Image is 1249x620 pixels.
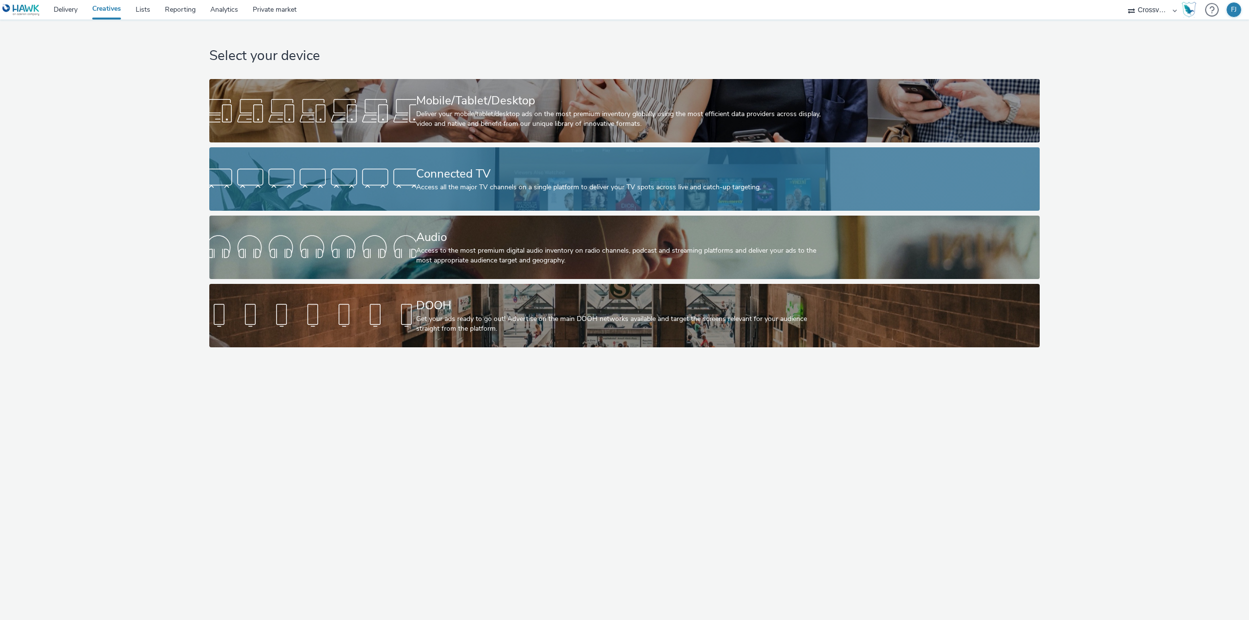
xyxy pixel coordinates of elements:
[416,297,829,314] div: DOOH
[416,182,829,192] div: Access all the major TV channels on a single platform to deliver your TV spots across live and ca...
[416,92,829,109] div: Mobile/Tablet/Desktop
[416,229,829,246] div: Audio
[209,284,1040,347] a: DOOHGet your ads ready to go out! Advertise on the main DOOH networks available and target the sc...
[416,165,829,182] div: Connected TV
[416,314,829,334] div: Get your ads ready to go out! Advertise on the main DOOH networks available and target the screen...
[209,79,1040,142] a: Mobile/Tablet/DesktopDeliver your mobile/tablet/desktop ads on the most premium inventory globall...
[416,246,829,266] div: Access to the most premium digital audio inventory on radio channels, podcast and streaming platf...
[1182,2,1200,18] a: Hawk Academy
[1182,2,1196,18] img: Hawk Academy
[1231,2,1237,17] div: FJ
[2,4,40,16] img: undefined Logo
[209,147,1040,211] a: Connected TVAccess all the major TV channels on a single platform to deliver your TV spots across...
[416,109,829,129] div: Deliver your mobile/tablet/desktop ads on the most premium inventory globally using the most effi...
[209,216,1040,279] a: AudioAccess to the most premium digital audio inventory on radio channels, podcast and streaming ...
[209,47,1040,65] h1: Select your device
